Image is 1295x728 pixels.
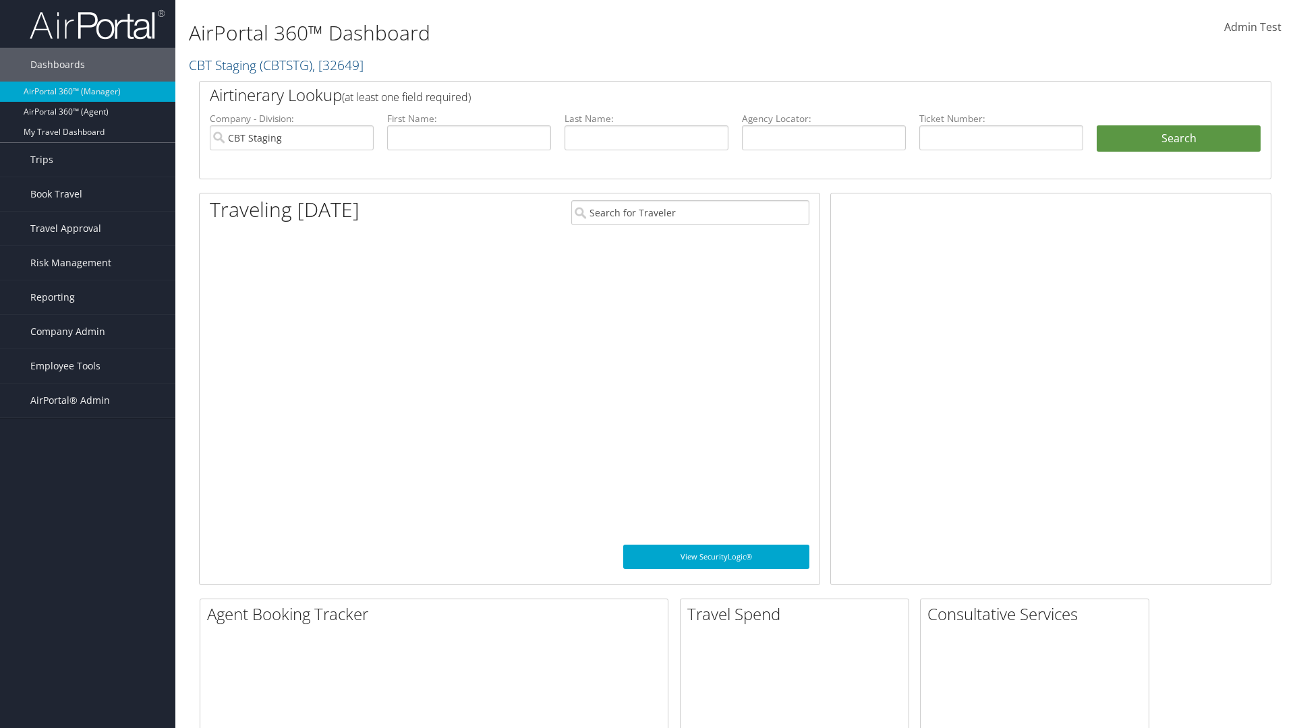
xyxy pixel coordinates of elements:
a: View SecurityLogic® [623,545,809,569]
span: , [ 32649 ] [312,56,364,74]
span: Employee Tools [30,349,100,383]
h2: Agent Booking Tracker [207,603,668,626]
span: AirPortal® Admin [30,384,110,417]
h1: AirPortal 360™ Dashboard [189,19,917,47]
a: CBT Staging [189,56,364,74]
label: Company - Division: [210,112,374,125]
span: Company Admin [30,315,105,348]
h2: Airtinerary Lookup [210,84,1172,107]
span: ( CBTSTG ) [260,56,312,74]
span: Risk Management [30,246,111,280]
span: Travel Approval [30,212,101,245]
a: Admin Test [1224,7,1282,49]
label: First Name: [387,112,551,125]
input: Search for Traveler [571,200,809,225]
span: (at least one field required) [342,90,471,104]
span: Reporting [30,280,75,314]
img: airportal-logo.png [30,9,165,40]
h1: Traveling [DATE] [210,195,359,224]
h2: Travel Spend [687,603,909,626]
label: Agency Locator: [742,112,906,125]
label: Ticket Number: [919,112,1083,125]
span: Dashboards [30,48,85,82]
h2: Consultative Services [927,603,1149,626]
span: Book Travel [30,177,82,211]
label: Last Name: [565,112,728,125]
span: Trips [30,143,53,177]
button: Search [1097,125,1261,152]
span: Admin Test [1224,20,1282,34]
